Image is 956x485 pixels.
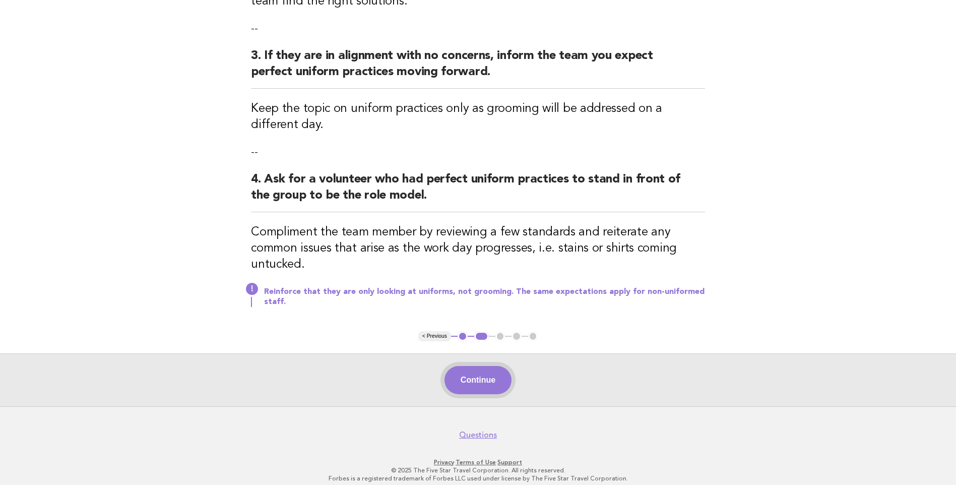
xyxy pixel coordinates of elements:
[251,145,705,159] p: --
[474,331,489,341] button: 2
[418,331,451,341] button: < Previous
[458,331,468,341] button: 1
[251,48,705,89] h2: 3. If they are in alignment with no concerns, inform the team you expect perfect uniform practice...
[170,458,787,466] p: · ·
[497,459,522,466] a: Support
[251,22,705,36] p: --
[459,430,497,440] a: Questions
[251,171,705,212] h2: 4. Ask for a volunteer who had perfect uniform practices to stand in front of the group to be the...
[444,366,512,394] button: Continue
[434,459,454,466] a: Privacy
[251,224,705,273] h3: Compliment the team member by reviewing a few standards and reiterate any common issues that aris...
[170,466,787,474] p: © 2025 The Five Star Travel Corporation. All rights reserved.
[264,287,705,307] p: Reinforce that they are only looking at uniforms, not grooming. The same expectations apply for n...
[456,459,496,466] a: Terms of Use
[251,101,705,133] h3: Keep the topic on uniform practices only as grooming will be addressed on a different day.
[170,474,787,482] p: Forbes is a registered trademark of Forbes LLC used under license by The Five Star Travel Corpora...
